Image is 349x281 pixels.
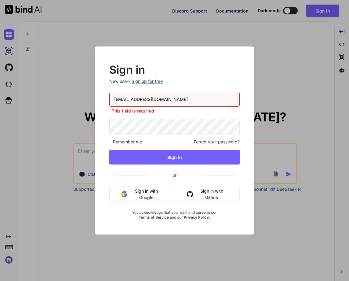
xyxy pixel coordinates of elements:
[132,78,163,84] div: Sign up for free
[109,150,240,165] button: Sign In
[109,139,142,145] span: Remember me
[187,191,193,197] img: github
[148,168,201,183] span: or
[131,206,218,220] div: You acknowledge that you read, and agree to our and our
[194,139,240,145] span: Forgot your password?
[109,108,240,114] p: This field is required
[121,191,127,197] img: google
[139,215,170,220] a: Terms of Service
[109,65,240,75] h2: Sign in
[109,78,240,92] p: New user?
[109,187,175,202] button: Sign in with Google
[109,92,240,107] input: Login or Email
[175,187,240,202] button: Sign in with Github
[184,215,210,220] a: Privacy Policy.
